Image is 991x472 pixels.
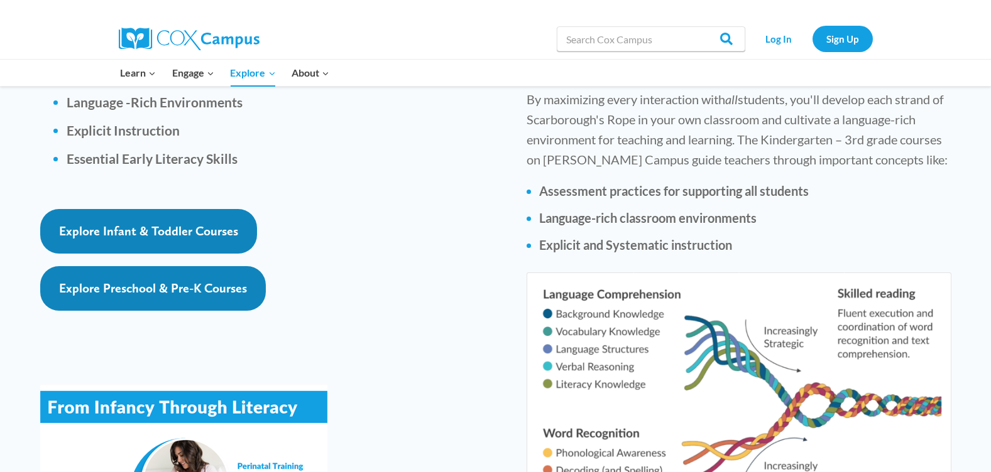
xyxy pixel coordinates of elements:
span: Explore Infant & Toddler Courses [59,223,238,239]
p: By maximizing every interaction with students, you'll develop each strand of Scarborough's Rope i... [527,89,951,169]
a: Explore Preschool & Pre-K Courses [40,266,266,311]
button: Child menu of Explore [222,60,284,86]
img: Cox Campus [119,28,260,50]
i: all [725,92,738,107]
b: Explicit Instruction [67,122,180,138]
input: Search Cox Campus [557,26,745,51]
button: Child menu of Engage [164,60,222,86]
a: Sign Up [813,26,873,51]
b: Language -Rich Environments [67,94,243,110]
b: Essential Early Literacy Skills [67,151,238,166]
button: Child menu of About [283,60,337,86]
nav: Secondary Navigation [752,26,873,51]
strong: Explicit and Systematic instruction [539,237,732,252]
a: Log In [752,26,806,51]
strong: Assessment practices for supporting all students [539,183,809,198]
button: Child menu of Learn [112,60,165,86]
nav: Primary Navigation [112,60,337,86]
strong: Language-rich classroom environments [539,210,757,225]
span: Explore Preschool & Pre-K Courses [59,281,247,296]
a: Explore Infant & Toddler Courses [40,209,257,254]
